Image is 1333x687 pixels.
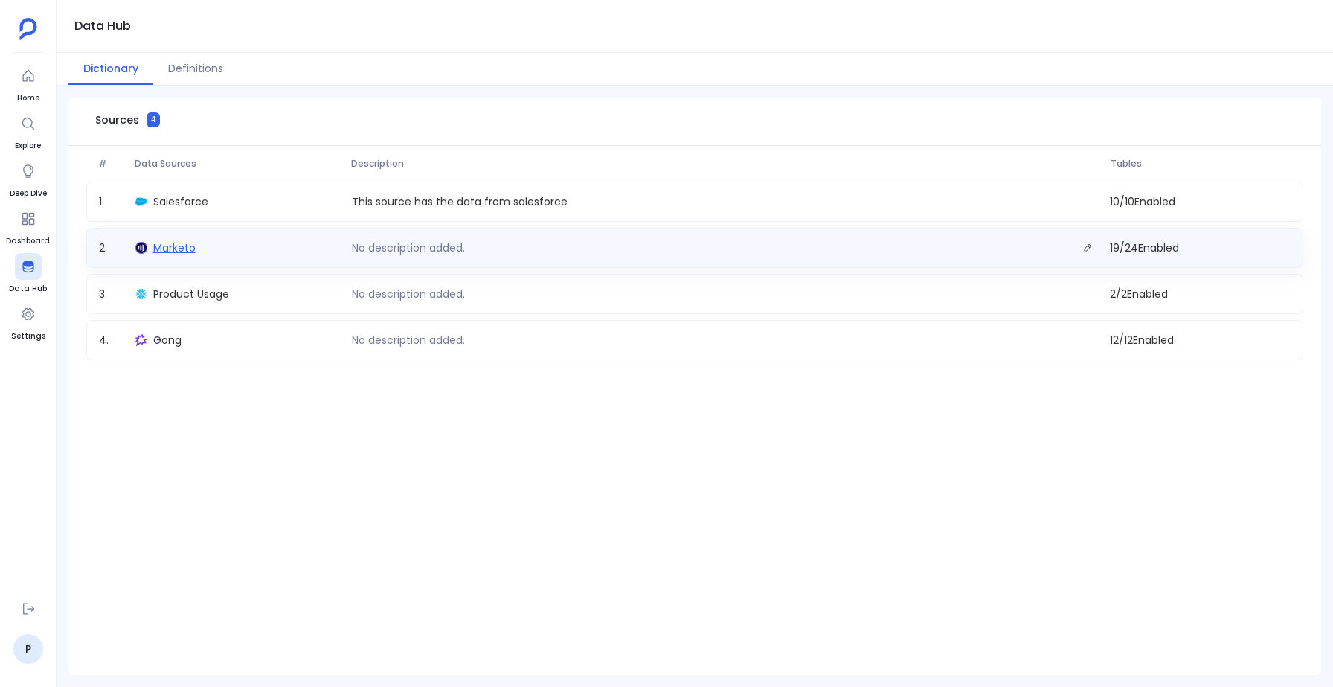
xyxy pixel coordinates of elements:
[346,287,471,301] p: No description added.
[13,634,43,664] a: P
[93,333,129,348] span: 4 .
[9,253,47,295] a: Data Hub
[345,158,1105,170] span: Description
[153,333,182,348] span: Gong
[10,158,47,199] a: Deep Dive
[1104,333,1297,348] span: 12 / 12 Enabled
[92,158,129,170] span: #
[153,240,196,255] span: Marketo
[153,53,238,85] button: Definitions
[153,287,229,301] span: Product Usage
[129,158,346,170] span: Data Sources
[95,112,139,127] span: Sources
[15,63,42,104] a: Home
[15,92,42,104] span: Home
[74,16,131,36] h1: Data Hub
[15,110,42,152] a: Explore
[93,237,129,258] span: 2 .
[11,330,45,342] span: Settings
[346,240,471,255] p: No description added.
[1105,158,1297,170] span: Tables
[1104,194,1297,209] span: 10 / 10 Enabled
[6,205,50,247] a: Dashboard
[15,140,42,152] span: Explore
[10,188,47,199] span: Deep Dive
[9,283,47,295] span: Data Hub
[1104,237,1297,258] span: 19 / 24 Enabled
[147,112,160,127] span: 4
[1077,237,1098,258] button: Edit description.
[68,53,153,85] button: Dictionary
[19,18,37,40] img: petavue logo
[6,235,50,247] span: Dashboard
[1104,287,1297,301] span: 2 / 2 Enabled
[346,333,471,348] p: No description added.
[93,287,129,301] span: 3 .
[93,194,129,209] span: 1 .
[153,194,208,209] span: Salesforce
[346,194,574,209] p: This source has the data from salesforce
[11,301,45,342] a: Settings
